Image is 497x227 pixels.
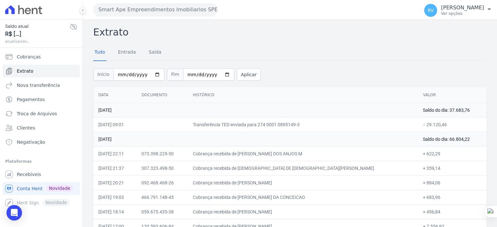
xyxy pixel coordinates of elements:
[5,50,77,209] nav: Sidebar
[237,68,261,81] button: Aplicar
[93,44,106,61] a: Tudo
[93,175,136,190] td: [DATE] 20:21
[418,132,487,146] td: Saldo do dia: 66.804,22
[188,117,418,132] td: Transferência TED enviada para 274 0001 0895149-3
[17,96,45,103] span: Pagamentos
[418,161,487,175] td: + 359,14
[441,5,484,11] p: [PERSON_NAME]
[418,146,487,161] td: + 622,29
[5,38,70,44] span: atualizando...
[3,168,80,181] a: Recebíveis
[3,121,80,134] a: Clientes
[17,54,41,60] span: Cobranças
[441,11,484,16] p: Ver opções
[93,68,113,81] span: Início
[17,110,57,117] span: Troca de Arquivos
[136,190,188,204] td: 466.791.148-45
[93,25,487,39] h2: Extrato
[17,139,45,145] span: Negativação
[17,185,42,192] span: Conta Hent
[418,103,487,117] td: Saldo do dia: 37.683,76
[167,68,183,81] span: Fim
[3,107,80,120] a: Troca de Arquivos
[3,136,80,149] a: Negativação
[418,87,487,103] th: Valor
[188,161,418,175] td: Cobrança recebida de [DEMOGRAPHIC_DATA] DE [DEMOGRAPHIC_DATA][PERSON_NAME]
[93,132,418,146] td: [DATE]
[17,68,33,74] span: Extrato
[136,87,188,103] th: Documento
[3,50,80,63] a: Cobranças
[117,44,137,61] a: Entrada
[17,82,60,88] span: Nova transferência
[418,204,487,219] td: + 496,84
[17,171,41,178] span: Recebíveis
[93,3,217,16] button: Smart Ape Empreendimentos Imobiliarios SPE LTDA
[46,185,73,192] span: Novidade
[418,117,487,132] td: − 29.120,46
[188,146,418,161] td: Cobrança recebida de [PERSON_NAME] DOS ANJOS M
[148,44,163,61] a: Saída
[418,190,487,204] td: + 683,96
[5,158,77,165] div: Plataformas
[3,65,80,77] a: Extrato
[428,8,434,13] span: RV
[5,23,70,30] span: Saldo atual
[93,204,136,219] td: [DATE] 18:14
[188,190,418,204] td: Cobrança recebida de [PERSON_NAME] DA CONCEICAO
[6,205,22,221] div: Open Intercom Messenger
[93,146,136,161] td: [DATE] 22:11
[5,30,70,38] span: R$ [...]
[419,1,497,19] button: RV [PERSON_NAME] Ver opções
[93,87,136,103] th: Data
[188,87,418,103] th: Histórico
[3,79,80,92] a: Nova transferência
[418,175,487,190] td: + 884,06
[17,125,35,131] span: Clientes
[93,103,418,117] td: [DATE]
[136,175,188,190] td: 092.468.468-26
[188,204,418,219] td: Cobrança recebida de [PERSON_NAME]
[136,161,188,175] td: 307.323.498-50
[3,182,80,195] a: Conta Hent Novidade
[188,175,418,190] td: Cobrança recebida de [PERSON_NAME]
[136,146,188,161] td: 073.398.225-50
[93,161,136,175] td: [DATE] 21:37
[93,117,136,132] td: [DATE] 09:01
[136,204,188,219] td: 059.675.435-38
[93,190,136,204] td: [DATE] 19:03
[3,93,80,106] a: Pagamentos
